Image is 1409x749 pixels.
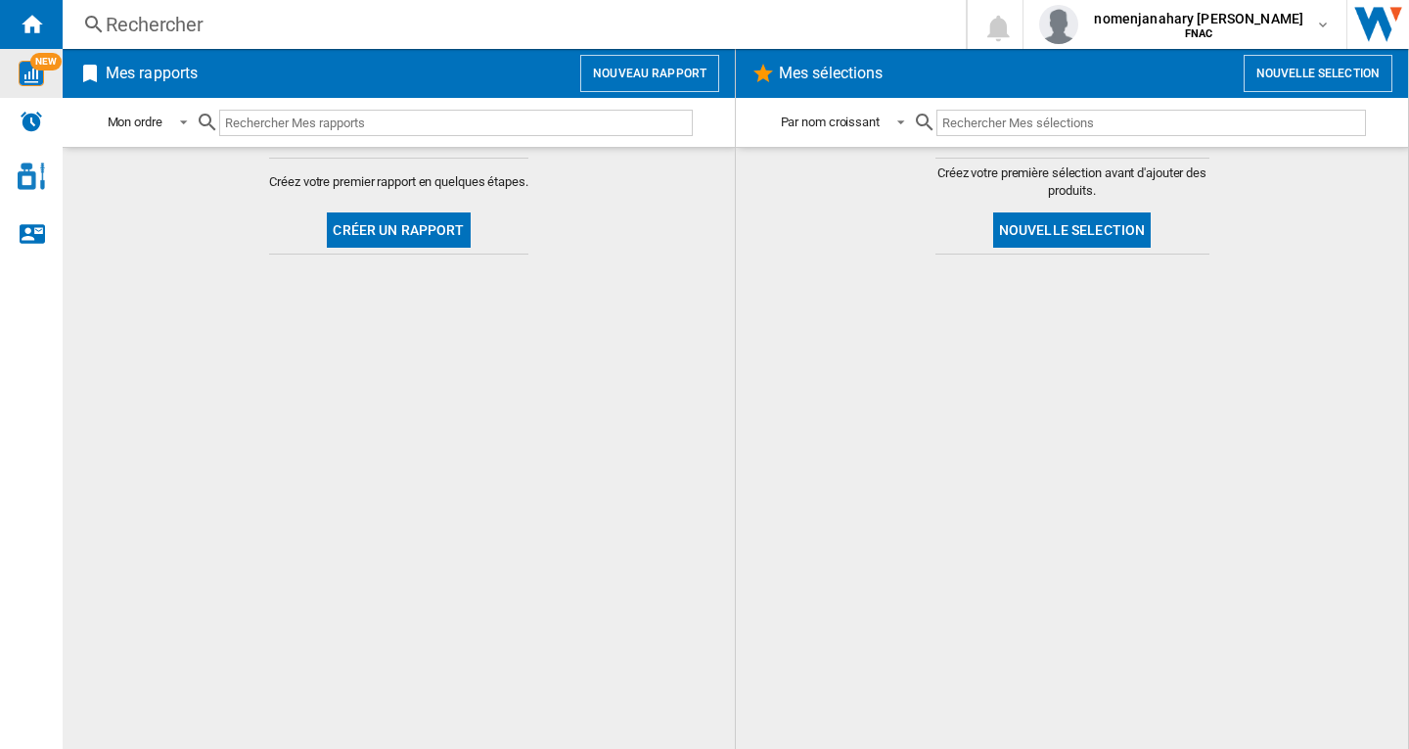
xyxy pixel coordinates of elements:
button: Nouvelle selection [993,212,1152,248]
img: wise-card.svg [19,61,44,86]
span: Créez votre premier rapport en quelques étapes. [269,173,527,191]
b: FNAC [1185,27,1213,40]
h2: Mes rapports [102,55,202,92]
span: nomenjanahary [PERSON_NAME] [1094,9,1303,28]
img: profile.jpg [1039,5,1078,44]
img: alerts-logo.svg [20,110,43,133]
button: Nouveau rapport [580,55,719,92]
span: Créez votre première sélection avant d'ajouter des produits. [935,164,1209,200]
h2: Mes sélections [775,55,886,92]
div: Par nom croissant [781,115,880,129]
div: Rechercher [106,11,915,38]
img: cosmetic-logo.svg [18,163,45,190]
input: Rechercher Mes rapports [219,110,693,136]
button: Créer un rapport [327,212,470,248]
input: Rechercher Mes sélections [936,110,1366,136]
button: Nouvelle selection [1244,55,1392,92]
div: Mon ordre [108,115,162,129]
span: NEW [30,53,62,70]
